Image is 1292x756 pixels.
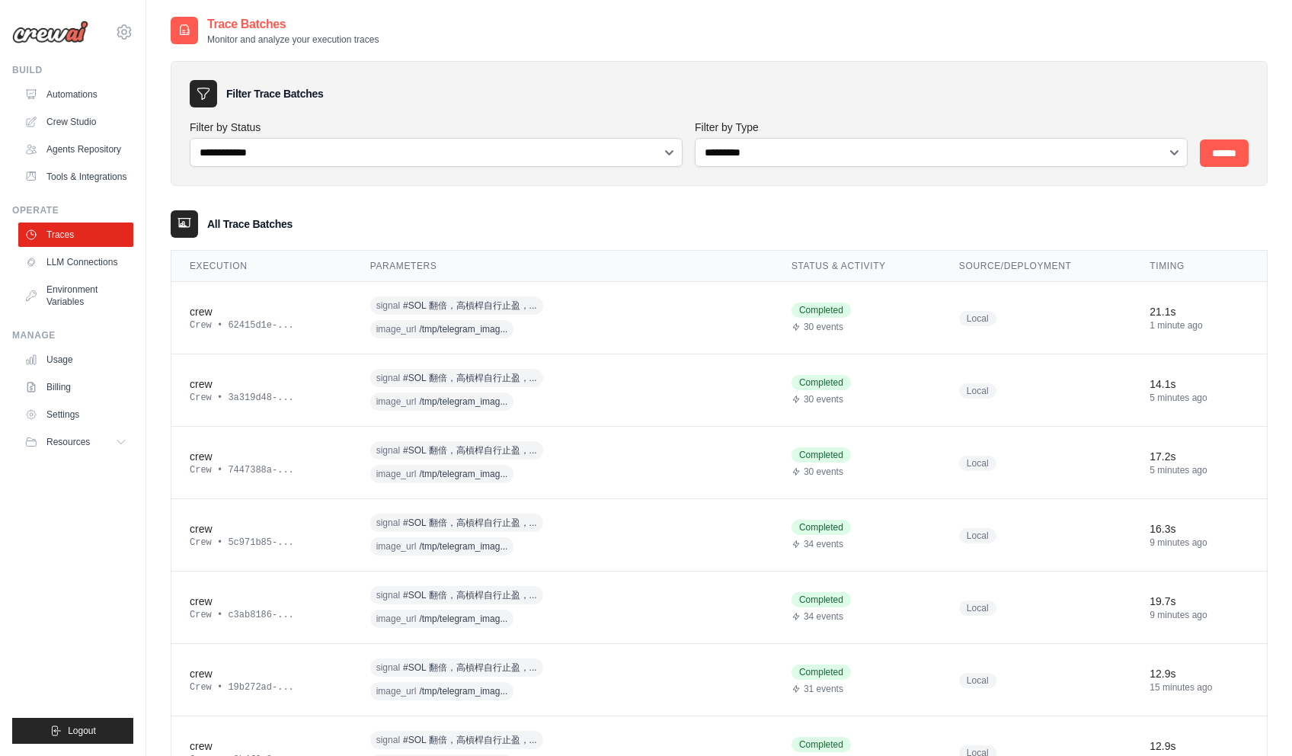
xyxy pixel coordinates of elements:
th: Source/Deployment [941,251,1131,282]
div: signal: #SOL 翻倍，高槓桿自行止盈，我已經減倉保本睡覺, image_url: /tmp/telegram_image_214.jpg [370,656,663,703]
span: signal [376,517,400,529]
span: image_url [376,396,417,408]
span: Local [959,383,996,399]
tr: View details for crew execution [171,644,1267,716]
span: #SOL 翻倍，高槓桿自行止盈，... [403,661,537,674]
span: signal [376,661,400,674]
div: Crew • 7447388a-... [190,464,334,476]
a: Automations [18,82,133,107]
a: Billing [18,375,133,399]
span: Completed [792,447,851,463]
span: Completed [792,520,851,535]
img: Logo [12,21,88,43]
div: crew [190,376,334,392]
label: Filter by Status [190,120,683,135]
div: signal: #SOL 翻倍，高槓桿自行止盈，我已經減倉保本睡覺, image_url: /tmp/telegram_image_215.jpg [370,584,663,631]
div: Crew • 3a319d48-... [190,392,334,404]
a: Environment Variables [18,277,133,314]
tr: View details for crew execution [171,499,1267,572]
span: /tmp/telegram_imag... [419,540,507,553]
tr: View details for crew execution [171,282,1267,354]
div: Operate [12,204,133,216]
div: 9 minutes ago [1150,537,1249,549]
div: Manage [12,329,133,341]
a: Tools & Integrations [18,165,133,189]
div: Crew • 62415d1e-... [190,319,334,332]
h2: Trace Batches [207,15,379,34]
span: signal [376,734,400,746]
div: 21.1s [1150,304,1249,319]
span: signal [376,444,400,456]
span: image_url [376,613,417,625]
span: #SOL 翻倍，高槓桿自行止盈，... [403,734,537,746]
a: Usage [18,348,133,372]
div: 15 minutes ago [1150,681,1249,694]
div: 5 minutes ago [1150,392,1249,404]
div: Crew • c3ab8186-... [190,609,334,621]
a: LLM Connections [18,250,133,274]
h3: Filter Trace Batches [226,86,323,101]
div: 9 minutes ago [1150,609,1249,621]
span: image_url [376,323,417,335]
th: Status & Activity [773,251,941,282]
div: Crew • 5c971b85-... [190,537,334,549]
span: 34 events [804,538,843,550]
div: 19.7s [1150,594,1249,609]
tr: View details for crew execution [171,427,1267,499]
div: 12.9s [1150,738,1249,754]
span: #SOL 翻倍，高槓桿自行止盈，... [403,300,537,312]
span: /tmp/telegram_imag... [419,685,507,697]
span: Completed [792,737,851,752]
span: signal [376,372,400,384]
span: image_url [376,540,417,553]
tr: View details for crew execution [171,354,1267,427]
span: Local [959,673,996,688]
div: crew [190,594,334,609]
span: #SOL 翻倍，高槓桿自行止盈，... [403,444,537,456]
div: 16.3s [1150,521,1249,537]
a: Settings [18,402,133,427]
span: #SOL 翻倍，高槓桿自行止盈，... [403,517,537,529]
span: 30 events [804,466,843,478]
div: 14.1s [1150,376,1249,392]
button: Logout [12,718,133,744]
span: image_url [376,468,417,480]
span: signal [376,300,400,312]
span: 30 events [804,321,843,333]
span: signal [376,589,400,601]
button: Resources [18,430,133,454]
span: Local [959,601,996,616]
div: crew [190,304,334,319]
div: 5 minutes ago [1150,464,1249,476]
span: #SOL 翻倍，高槓桿自行止盈，... [403,589,537,601]
div: crew [190,738,334,754]
span: Completed [792,375,851,390]
span: 34 events [804,610,843,623]
div: signal: #SOL 翻倍，高槓桿自行止盈，我已經減倉保本睡覺, image_url: /tmp/telegram_image_216.jpg [370,367,663,414]
span: Resources [46,436,90,448]
span: Completed [792,303,851,318]
span: Completed [792,592,851,607]
a: Agents Repository [18,137,133,162]
span: Completed [792,665,851,680]
div: Crew • 19b272ad-... [190,681,334,694]
div: 12.9s [1150,666,1249,681]
div: signal: #SOL 翻倍，高槓桿自行止盈，我已經減倉保本睡覺, image_url: /tmp/telegram_image_214.jpg [370,511,663,559]
div: crew [190,521,334,537]
th: Execution [171,251,352,282]
label: Filter by Type [695,120,1188,135]
span: 30 events [804,393,843,405]
span: image_url [376,685,417,697]
div: 17.2s [1150,449,1249,464]
tr: View details for crew execution [171,572,1267,644]
div: signal: #SOL 翻倍，高槓桿自行止盈，我已經減倉保本睡覺, image_url: /tmp/telegram_image_217.jpg [370,294,663,341]
p: Monitor and analyze your execution traces [207,34,379,46]
div: signal: #SOL 翻倍，高槓桿自行止盈，我已經減倉保本睡覺, image_url: /tmp/telegram_image_215.jpg [370,439,663,486]
span: Local [959,456,996,471]
div: crew [190,449,334,464]
span: 31 events [804,683,843,695]
div: 1 minute ago [1150,319,1249,332]
span: /tmp/telegram_imag... [419,613,507,625]
span: /tmp/telegram_imag... [419,468,507,480]
a: Crew Studio [18,110,133,134]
